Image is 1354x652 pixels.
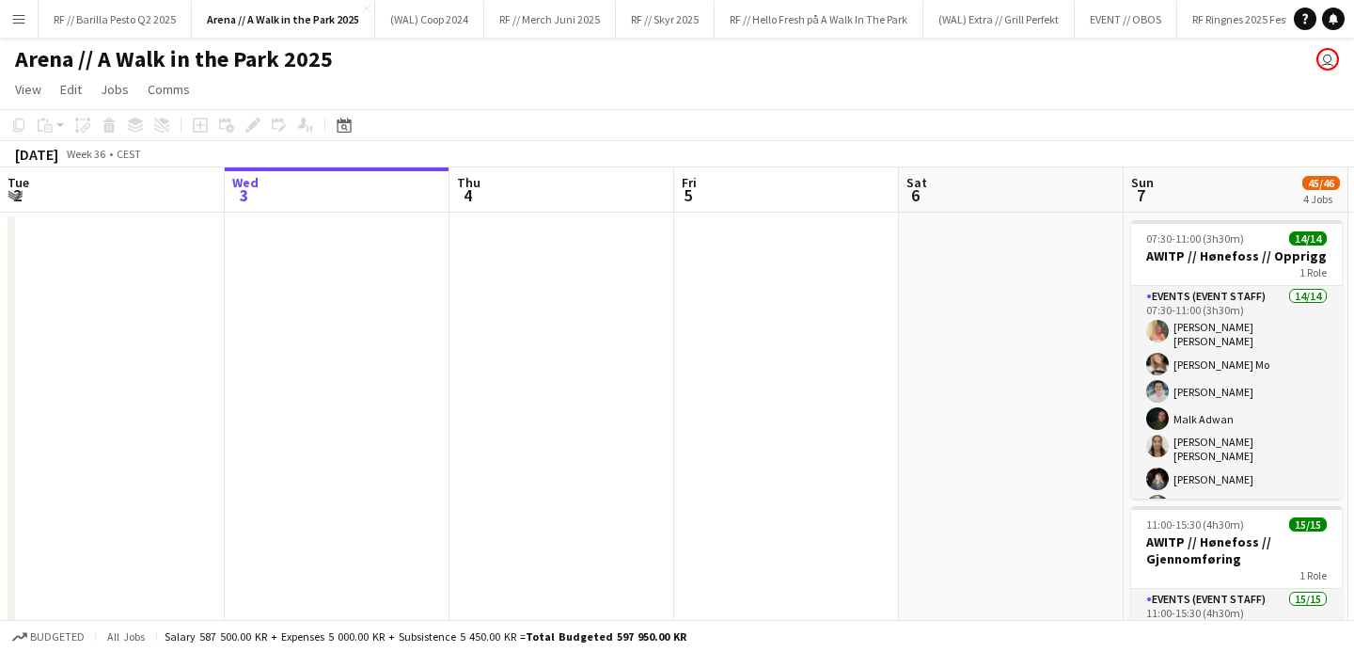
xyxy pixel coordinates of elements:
[923,1,1075,38] button: (WAL) Extra // Grill Perfekt
[1316,48,1339,71] app-user-avatar: Hanne Neby
[15,45,333,73] h1: Arena // A Walk in the Park 2025
[101,81,129,98] span: Jobs
[1289,517,1327,532] span: 15/15
[53,77,89,102] a: Edit
[1146,517,1244,532] span: 11:00-15:30 (4h30m)
[229,184,259,206] span: 3
[457,174,480,191] span: Thu
[454,184,480,206] span: 4
[15,81,41,98] span: View
[30,630,85,644] span: Budgeted
[1131,220,1342,499] app-job-card: 07:30-11:00 (3h30m)14/14AWITP // Hønefoss // Opprigg1 RoleEvents (Event Staff)14/1407:30-11:00 (3...
[60,81,82,98] span: Edit
[39,1,192,38] button: RF // Barilla Pesto Q2 2025
[165,629,686,644] div: Salary 587 500.00 KR + Expenses 5 000.00 KR + Subsistence 5 450.00 KR =
[904,184,927,206] span: 6
[148,81,190,98] span: Comms
[8,174,29,191] span: Tue
[682,174,697,191] span: Fri
[1131,174,1154,191] span: Sun
[1303,192,1339,206] div: 4 Jobs
[8,77,49,102] a: View
[1302,176,1340,190] span: 45/46
[1131,533,1342,567] h3: AWITP // Hønefoss // Gjennomføring
[5,184,29,206] span: 2
[117,147,141,161] div: CEST
[1131,247,1342,264] h3: AWITP // Hønefoss // Opprigg
[232,174,259,191] span: Wed
[15,145,58,164] div: [DATE]
[93,77,136,102] a: Jobs
[1146,231,1244,246] span: 07:30-11:00 (3h30m)
[484,1,616,38] button: RF // Merch Juni 2025
[9,627,87,647] button: Budgeted
[140,77,197,102] a: Comms
[1075,1,1177,38] button: EVENT // OBOS
[1299,265,1327,279] span: 1 Role
[526,629,686,644] span: Total Budgeted 597 950.00 KR
[715,1,923,38] button: RF // Hello Fresh på A Walk In The Park
[1128,184,1154,206] span: 7
[679,184,697,206] span: 5
[192,1,375,38] button: Arena // A Walk in the Park 2025
[906,174,927,191] span: Sat
[62,147,109,161] span: Week 36
[103,629,149,644] span: All jobs
[375,1,484,38] button: (WAL) Coop 2024
[1299,568,1327,582] span: 1 Role
[616,1,715,38] button: RF // Skyr 2025
[1289,231,1327,246] span: 14/14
